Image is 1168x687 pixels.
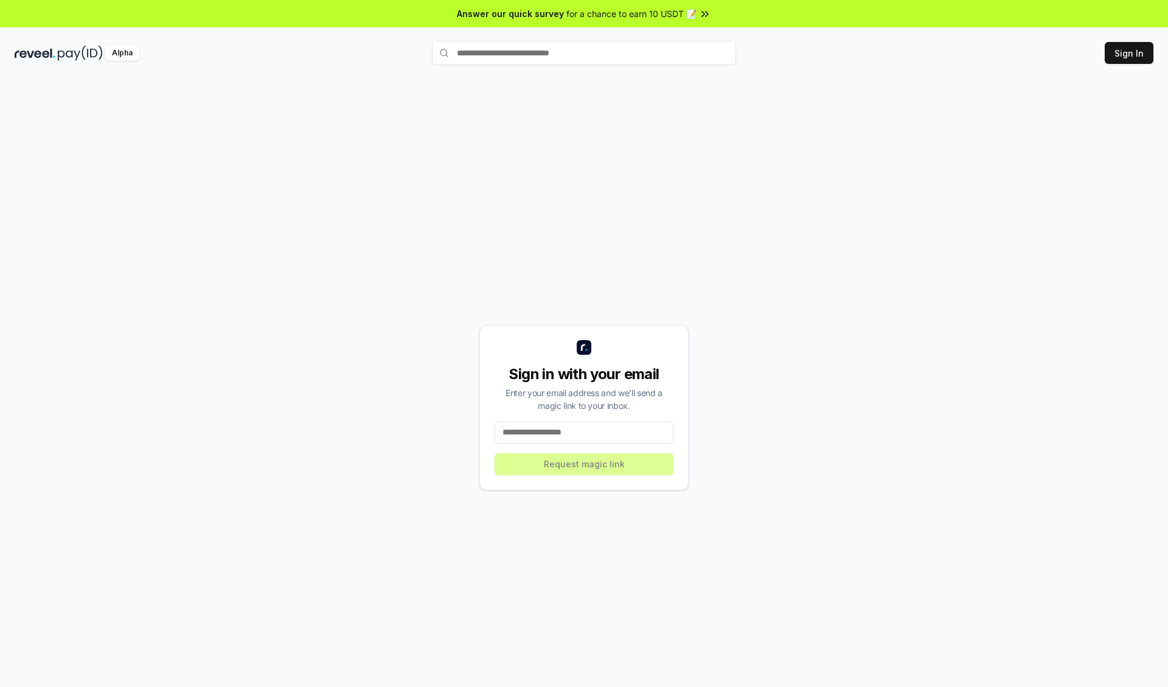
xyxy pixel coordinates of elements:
div: Sign in with your email [495,364,673,384]
img: reveel_dark [15,46,55,61]
img: logo_small [577,340,591,355]
span: for a chance to earn 10 USDT 📝 [566,7,697,20]
span: Answer our quick survey [457,7,564,20]
div: Alpha [105,46,139,61]
div: Enter your email address and we’ll send a magic link to your inbox. [495,386,673,412]
button: Sign In [1105,42,1153,64]
img: pay_id [58,46,103,61]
